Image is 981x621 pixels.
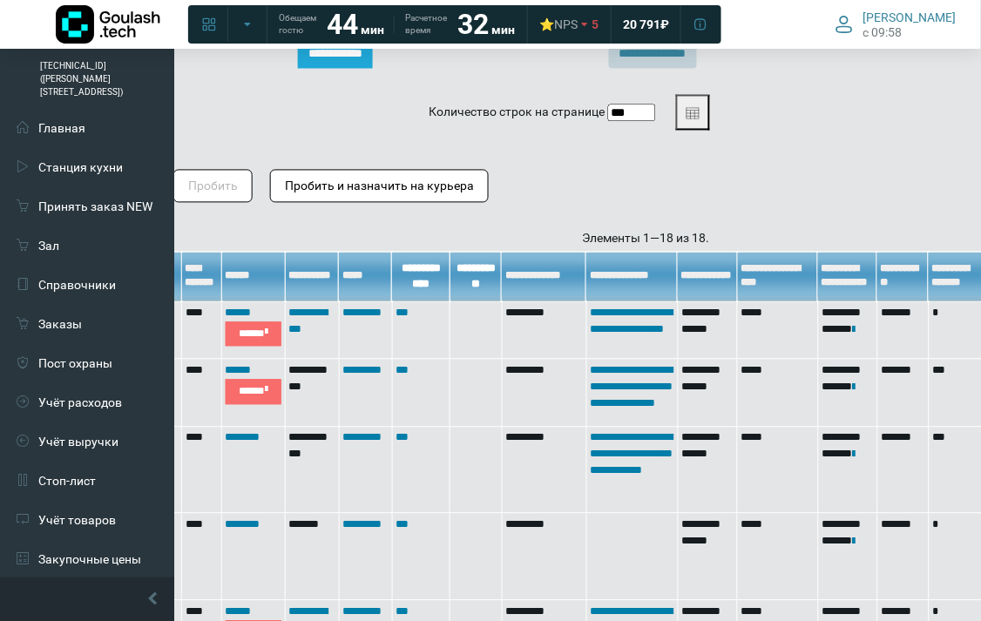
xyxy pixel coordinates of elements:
[592,17,599,32] span: 5
[529,9,609,40] a: ⭐NPS 5
[173,170,253,203] button: Пробить
[623,17,660,32] span: 20 791
[268,9,525,40] a: Обещаем гостю 44 мин Расчетное время 32 мин
[327,8,358,41] strong: 44
[361,23,384,37] span: мин
[270,170,489,203] button: Пробить и назначить на курьера
[279,12,316,37] span: Обещаем гостю
[612,9,680,40] a: 20 791 ₽
[457,8,489,41] strong: 32
[56,5,160,44] img: Логотип компании Goulash.tech
[405,12,447,37] span: Расчетное время
[825,6,967,43] button: [PERSON_NAME] c 09:58
[491,23,515,37] span: мин
[430,104,606,122] label: Количество строк на странице
[863,10,957,25] span: [PERSON_NAME]
[660,17,669,32] span: ₽
[554,17,578,31] span: NPS
[539,17,578,32] div: ⭐
[863,25,903,39] span: c 09:58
